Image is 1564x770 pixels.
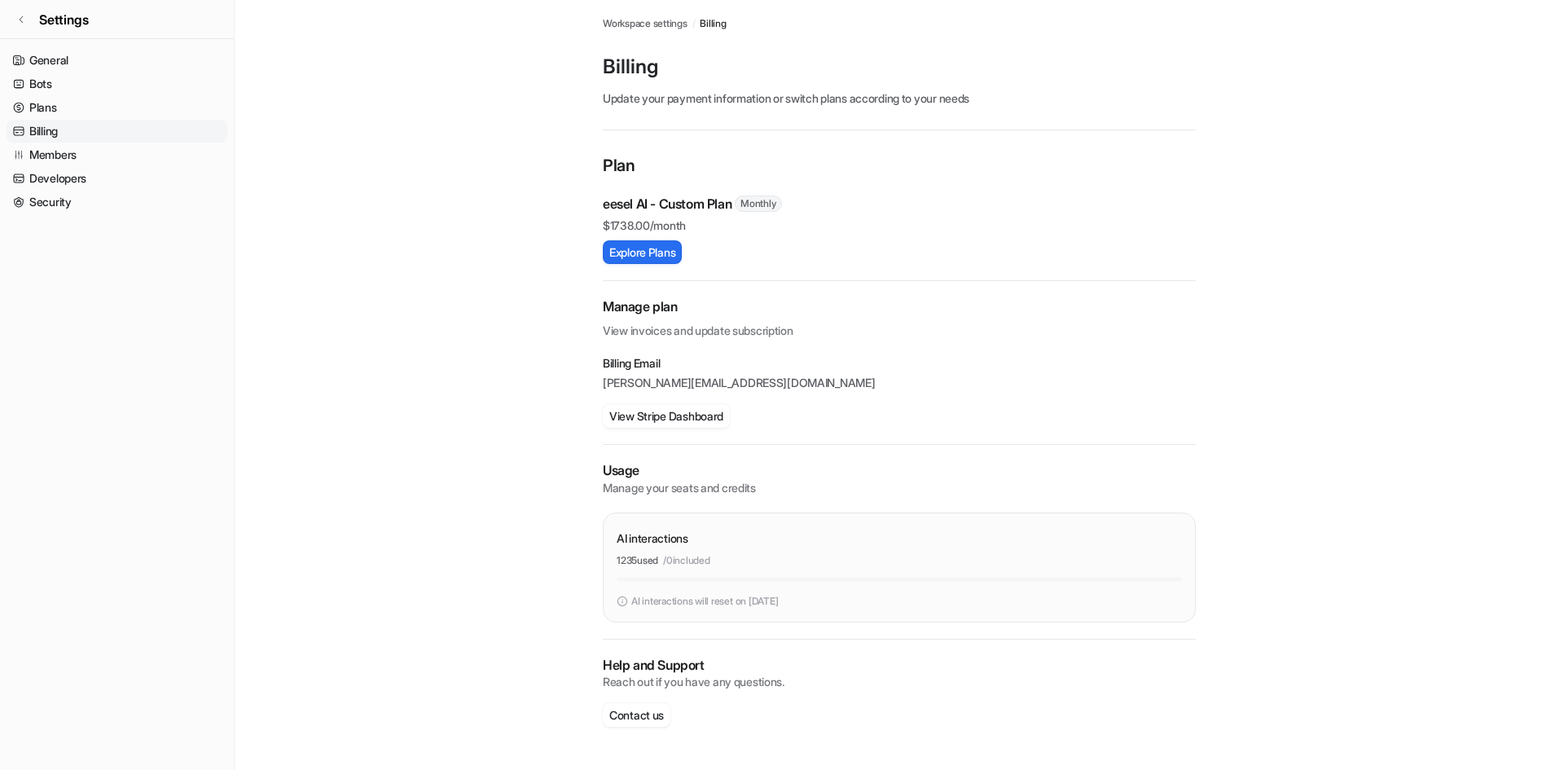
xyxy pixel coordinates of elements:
[603,297,1196,316] h2: Manage plan
[7,49,227,72] a: General
[7,96,227,119] a: Plans
[7,191,227,213] a: Security
[603,217,1196,234] p: $ 1738.00/month
[603,16,688,31] a: Workspace settings
[603,240,682,264] button: Explore Plans
[603,316,1196,339] p: View invoices and update subscription
[603,90,1196,107] p: Update your payment information or switch plans according to your needs
[617,553,658,568] p: 1235 used
[7,167,227,190] a: Developers
[603,194,731,213] p: eesel AI - Custom Plan
[7,73,227,95] a: Bots
[603,703,670,727] button: Contact us
[617,530,688,547] p: AI interactions
[603,461,1196,480] p: Usage
[700,16,726,31] a: Billing
[7,143,227,166] a: Members
[603,674,1196,690] p: Reach out if you have any questions.
[603,54,1196,80] p: Billing
[735,196,781,212] span: Monthly
[663,553,710,568] p: / 0 included
[7,120,227,143] a: Billing
[603,153,1196,181] p: Plan
[39,10,89,29] span: Settings
[603,656,1196,675] p: Help and Support
[603,480,1196,496] p: Manage your seats and credits
[603,375,1196,391] p: [PERSON_NAME][EMAIL_ADDRESS][DOMAIN_NAME]
[631,594,778,609] p: AI interactions will reset on [DATE]
[603,355,1196,372] p: Billing Email
[603,404,730,428] button: View Stripe Dashboard
[692,16,696,31] span: /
